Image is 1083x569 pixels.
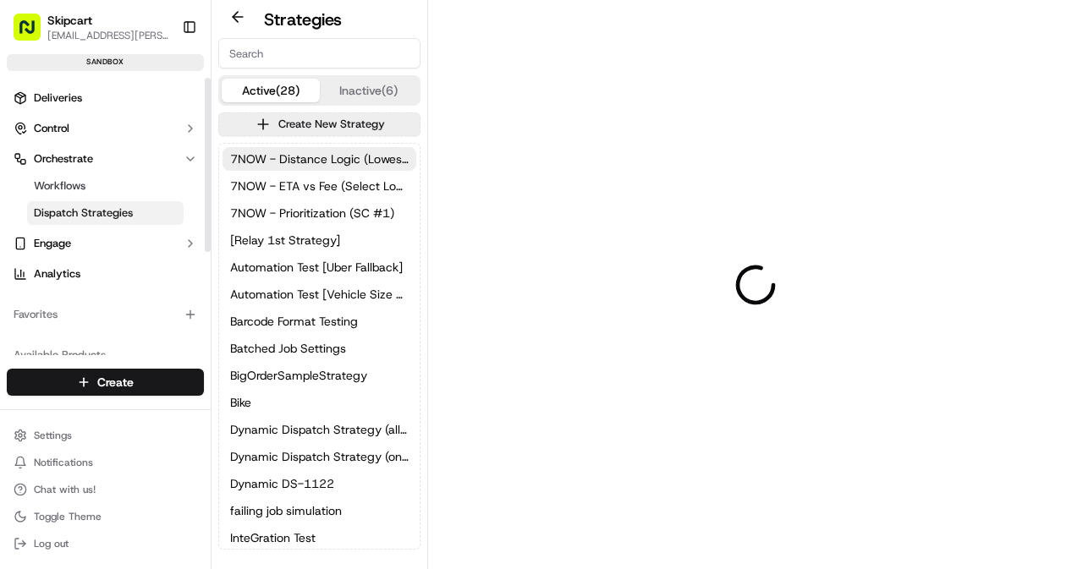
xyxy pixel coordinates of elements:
button: Dynamic Dispatch Strategy (all on-demand providers) [223,418,416,441]
button: Automation Test [Uber Fallback] [223,255,416,279]
button: Dynamic Dispatch Strategy (on-demand minus Uber) [223,445,416,468]
span: Notifications [34,456,93,469]
button: Create [7,369,204,396]
span: InteGration Test [230,529,316,546]
span: Dynamic Dispatch Strategy (all on-demand providers) [230,421,409,438]
span: Analytics [34,266,80,282]
button: Create New Strategy [218,112,421,136]
span: Chat with us! [34,483,96,496]
button: [Relay 1st Strategy] [223,228,416,252]
button: [EMAIL_ADDRESS][PERSON_NAME][DOMAIN_NAME] [47,29,168,42]
button: 7NOW - ETA vs Fee (Select Lowest ETA) Not supported? [223,174,416,198]
button: Settings [7,424,204,447]
div: Favorites [7,301,204,328]
span: Dispatch Strategies [34,205,133,221]
span: Create [97,374,134,391]
span: failing job simulation [230,502,342,519]
span: Bike [230,394,251,411]
a: Workflows [27,174,184,198]
span: Settings [34,429,72,442]
div: sandbox [7,54,204,71]
span: 7NOW - ETA vs Fee (Select Lowest ETA) Not supported? [230,178,409,194]
button: Active (28) [222,79,320,102]
span: Dynamic DS-1122 [230,475,334,492]
button: Skipcart[EMAIL_ADDRESS][PERSON_NAME][DOMAIN_NAME] [7,7,175,47]
button: Log out [7,532,204,555]
button: Notifications [7,451,204,474]
span: 7NOW - Prioritization (SC #1) [230,205,394,222]
button: Control [7,115,204,142]
button: 7NOW - Distance Logic (Lowest Fee) [223,147,416,171]
span: Automation Test [Uber Fallback] [230,259,403,276]
button: BigOrderSampleStrategy [223,364,416,387]
span: Log out [34,537,69,550]
span: BigOrderSampleStrategy [230,367,367,384]
button: Automation Test [Vehicle Size = Car] [223,282,416,306]
button: Batched Job Settings [223,336,416,360]
span: Workflows [34,178,85,194]
a: Analytics [7,260,204,287]
h2: Strategies [264,8,342,31]
span: Deliveries [34,90,82,106]
button: Skipcart [47,12,92,29]
span: 7NOW - Distance Logic (Lowest Fee) [230,150,409,167]
span: Dynamic Dispatch Strategy (on-demand minus Uber) [230,448,409,465]
button: Barcode Format Testing [223,309,416,333]
span: Toggle Theme [34,510,102,523]
button: Inactive (6) [320,79,418,102]
button: Toggle Theme [7,505,204,528]
button: Chat with us! [7,478,204,501]
span: [Relay 1st Strategy] [230,232,340,249]
a: Deliveries [7,85,204,112]
span: Automation Test [Vehicle Size = Car] [230,286,409,303]
button: Bike [223,391,416,414]
input: Search [218,38,421,68]
button: InteGration Test [223,526,416,550]
a: Dispatch Strategies [27,201,184,225]
button: Dynamic DS-1122 [223,472,416,495]
span: Orchestrate [34,151,93,167]
span: Control [34,121,69,136]
button: Engage [7,230,204,257]
button: 7NOW - Prioritization (SC #1) [223,201,416,225]
span: Barcode Format Testing [230,313,358,330]
div: Available Products [7,342,204,369]
span: Engage [34,236,71,251]
span: Batched Job Settings [230,340,346,357]
button: failing job simulation [223,499,416,522]
button: Orchestrate [7,145,204,172]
